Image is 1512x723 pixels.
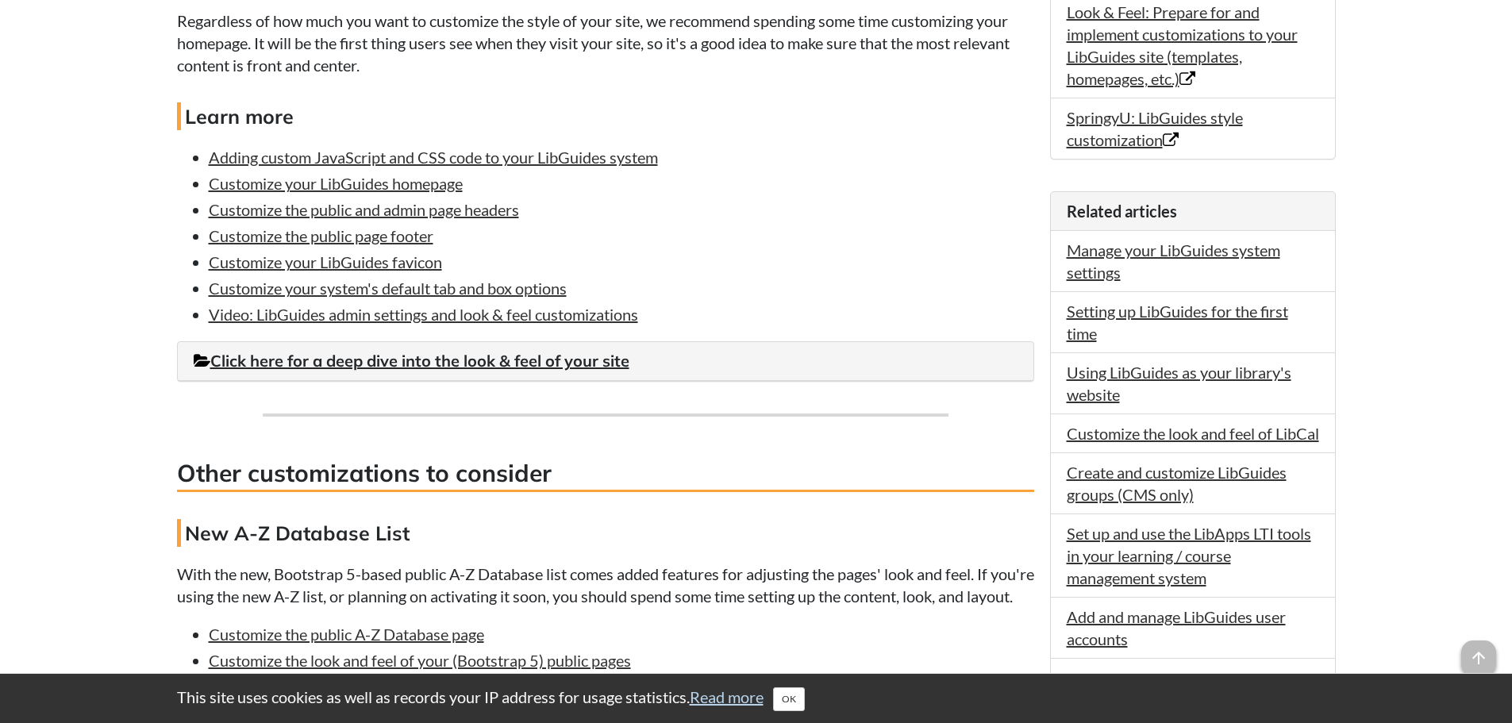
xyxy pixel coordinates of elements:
a: Customize the public page footer [209,226,433,245]
a: Customize the look and feel of your (Bootstrap 5) public pages [209,651,631,670]
a: Set up and use the LibApps LTI tools in your learning / course management system [1067,524,1311,587]
h3: Other customizations to consider [177,456,1034,492]
a: Adding custom JavaScript and CSS code to your LibGuides system [209,148,658,167]
a: Using LibGuides as your library's website [1067,363,1291,404]
div: This site uses cookies as well as records your IP address for usage statistics. [161,686,1352,711]
span: Related articles [1067,202,1177,221]
h4: New A-Z Database List [177,519,1034,547]
a: Customize your LibGuides homepage [209,174,463,193]
a: Click here for a deep dive into the look & feel of your site [194,351,629,371]
a: Setting up LibGuides for the first time [1067,302,1288,343]
a: Add and manage LibGuides user accounts [1067,607,1286,648]
a: Read more [690,687,764,706]
a: Manage your LibGuides system settings [1067,240,1280,282]
a: Look & Feel: Prepare for and implement customizations to your LibGuides site (templates, homepage... [1067,2,1298,88]
a: arrow_upward [1461,642,1496,661]
button: Close [773,687,805,711]
a: Customize the public A-Z Database page [209,625,484,644]
a: Customize your system's default tab and box options [209,279,567,298]
a: Customize the public and admin page headers [209,200,519,219]
a: SpringyU: LibGuides style customization [1067,108,1243,149]
a: Customize your LibGuides favicon [209,252,442,271]
h4: Learn more [177,102,1034,130]
a: Blogging with LibGuides [1067,668,1232,687]
span: arrow_upward [1461,640,1496,675]
a: Video: LibGuides admin settings and look & feel customizations [209,305,638,324]
p: Regardless of how much you want to customize the style of your site, we recommend spending some t... [177,10,1034,76]
a: Create and customize LibGuides groups (CMS only) [1067,463,1287,504]
a: Customize the look and feel of LibCal [1067,424,1319,443]
p: With the new, Bootstrap 5-based public A-Z Database list comes added features for adjusting the p... [177,563,1034,607]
